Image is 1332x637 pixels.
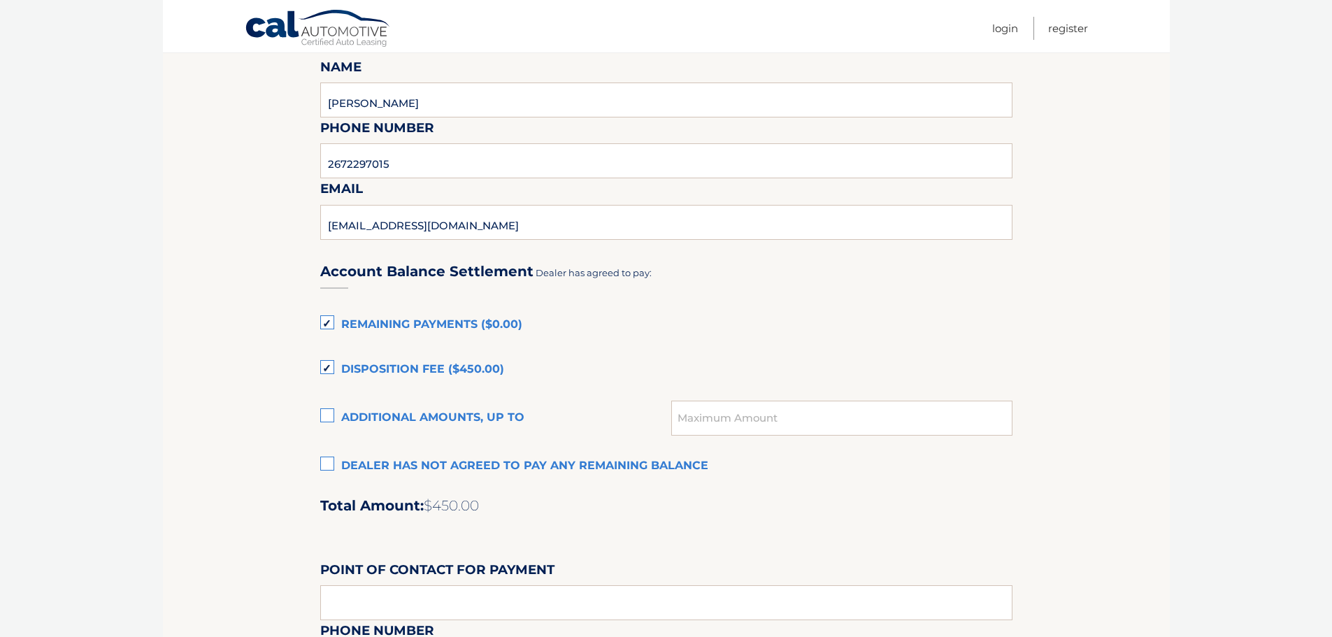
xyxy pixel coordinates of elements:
[320,57,361,83] label: Name
[320,404,672,432] label: Additional amounts, up to
[536,267,652,278] span: Dealer has agreed to pay:
[1048,17,1088,40] a: Register
[320,178,363,204] label: Email
[320,311,1012,339] label: Remaining Payments ($0.00)
[424,497,479,514] span: $450.00
[320,559,554,585] label: Point of Contact for Payment
[320,452,1012,480] label: Dealer has not agreed to pay any remaining balance
[992,17,1018,40] a: Login
[320,117,434,143] label: Phone Number
[245,9,392,50] a: Cal Automotive
[320,356,1012,384] label: Disposition Fee ($450.00)
[320,263,533,280] h3: Account Balance Settlement
[671,401,1012,436] input: Maximum Amount
[320,497,1012,515] h2: Total Amount:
